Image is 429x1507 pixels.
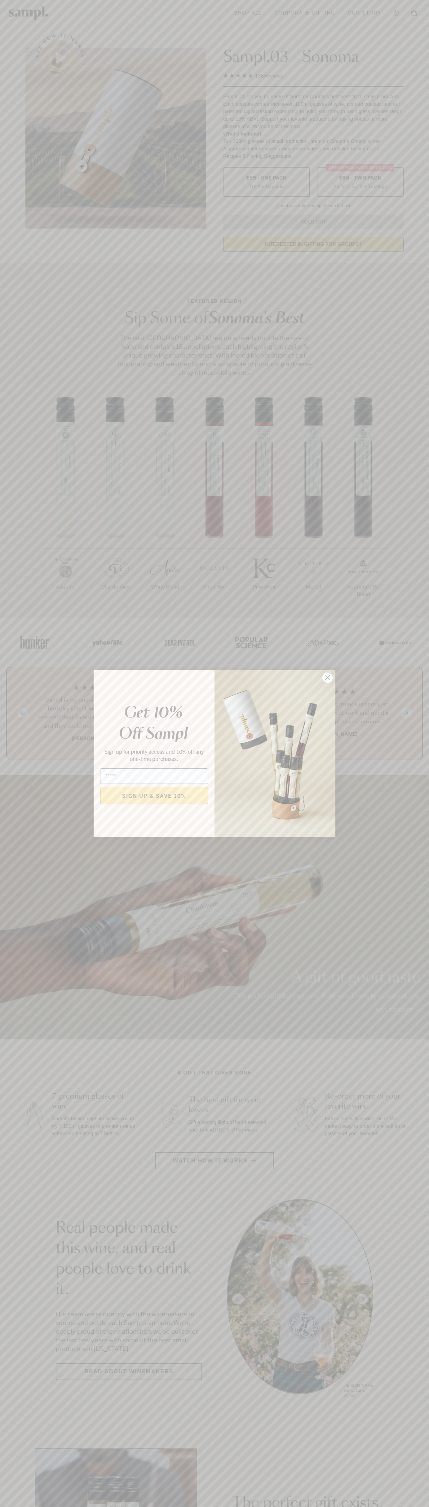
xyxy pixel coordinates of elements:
img: 96933287-25a1-481a-a6d8-4dd623390dc6.png [214,670,335,837]
span: Sign up for priority access and 10% off any one-time purchases. [104,748,204,762]
input: Email [100,768,208,784]
em: Get 10% Off Sampl [119,706,188,742]
button: SIGN UP & SAVE 10% [100,787,208,804]
button: Close dialog [322,672,333,683]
